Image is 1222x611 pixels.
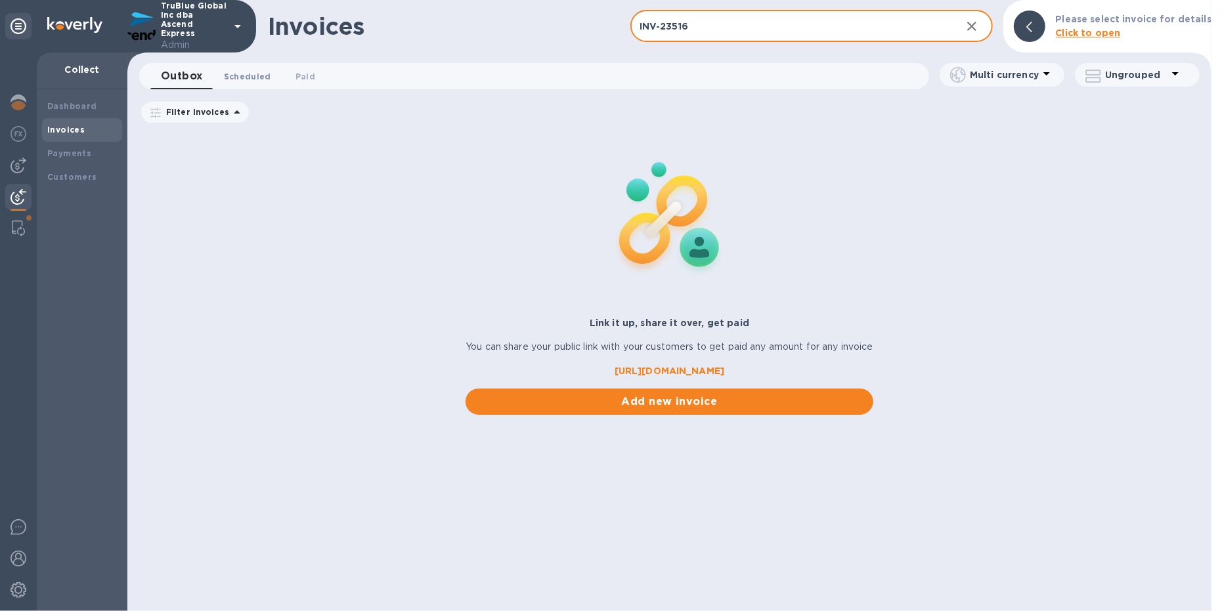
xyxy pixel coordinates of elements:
[268,12,364,40] h1: Invoices
[161,38,227,52] p: Admin
[1056,28,1121,38] b: Click to open
[476,394,863,410] span: Add new invoice
[161,1,227,52] p: TruBlue Global Inc dba Ascend Express
[47,101,97,111] b: Dashboard
[161,67,203,85] span: Outbox
[47,17,102,33] img: Logo
[47,172,97,182] b: Customers
[11,126,26,142] img: Foreign exchange
[466,364,873,378] a: [URL][DOMAIN_NAME]
[47,148,91,158] b: Payments
[466,340,873,354] p: You can share your public link with your customers to get paid any amount for any invoice
[5,13,32,39] div: Unpin categories
[466,316,873,329] p: Link it up, share it over, get paid
[970,68,1039,81] p: Multi currency
[224,70,271,83] span: Scheduled
[47,63,117,76] p: Collect
[295,70,315,83] span: Paid
[161,106,229,117] p: Filter Invoices
[47,125,85,135] b: Invoices
[615,366,724,376] b: [URL][DOMAIN_NAME]
[1105,68,1167,81] p: Ungrouped
[466,389,873,415] button: Add new invoice
[1056,14,1211,24] b: Please select invoice for details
